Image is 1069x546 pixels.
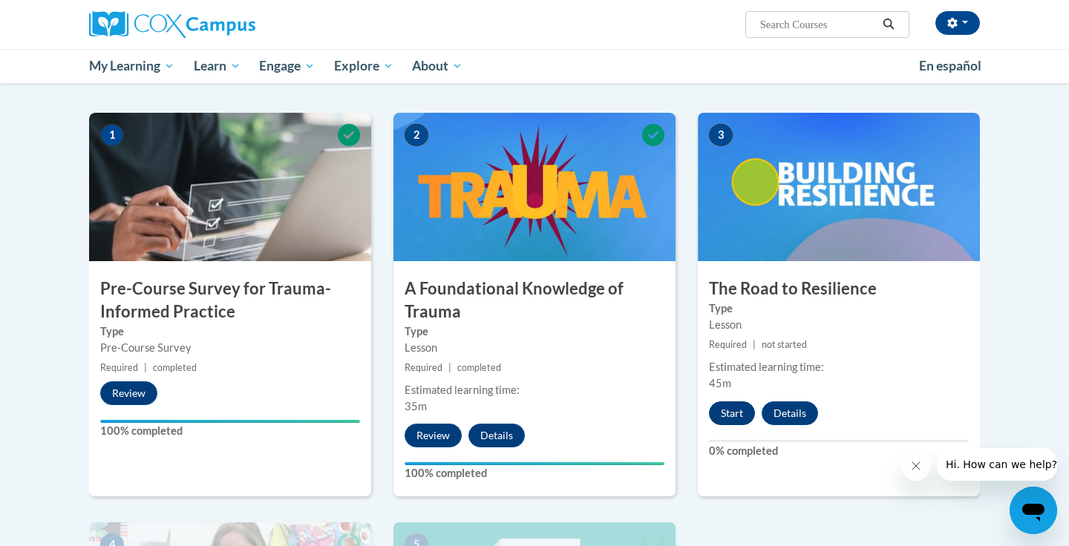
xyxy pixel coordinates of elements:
div: Estimated learning time: [405,382,664,398]
span: | [448,362,451,373]
div: Lesson [405,340,664,356]
label: Type [100,323,360,340]
button: Start [709,401,755,425]
span: | [144,362,147,373]
h3: The Road to Resilience [698,277,980,300]
span: not started [762,339,807,350]
label: Type [405,323,664,340]
button: Review [405,424,462,447]
button: Search [877,16,900,33]
span: My Learning [89,57,174,75]
span: Required [709,339,747,350]
a: Engage [249,49,324,83]
button: Account Settings [935,11,980,35]
h3: A Foundational Knowledge of Trauma [393,277,676,323]
a: En español [909,50,991,82]
span: 3 [709,124,733,146]
div: Pre-Course Survey [100,340,360,356]
button: Details [468,424,525,447]
span: 45m [709,377,731,389]
span: Learn [194,57,241,75]
img: Cox Campus [89,11,255,38]
button: Details [762,401,818,425]
label: 100% completed [405,465,664,481]
span: En español [919,58,981,73]
span: Engage [259,57,315,75]
span: About [412,57,462,75]
div: Estimated learning time: [709,359,969,375]
div: Lesson [709,317,969,333]
div: Your progress [100,420,360,423]
h3: Pre-Course Survey for Trauma-Informed Practice [89,277,371,323]
span: Explore [334,57,393,75]
span: Required [100,362,138,373]
img: Course Image [89,113,371,261]
span: | [753,339,756,350]
img: Course Image [393,113,676,261]
iframe: Button to launch messaging window [1010,487,1057,534]
span: Required [405,362,442,373]
a: My Learning [79,49,184,83]
span: completed [457,362,501,373]
span: 2 [405,124,428,146]
label: 100% completed [100,423,360,439]
label: Type [709,300,969,317]
span: completed [153,362,197,373]
a: Explore [324,49,403,83]
a: Learn [184,49,250,83]
button: Review [100,381,157,405]
input: Search Courses [759,16,877,33]
label: 0% completed [709,443,969,459]
div: Main menu [67,49,1002,83]
img: Course Image [698,113,980,261]
span: 35m [405,400,427,412]
span: 1 [100,124,124,146]
a: About [403,49,473,83]
iframe: Close message [901,451,931,481]
a: Cox Campus [89,11,371,38]
iframe: Message from company [937,448,1057,481]
div: Your progress [405,462,664,465]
